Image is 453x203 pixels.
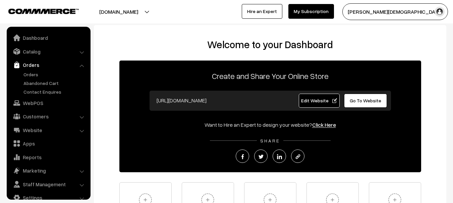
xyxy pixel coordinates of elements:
[342,3,448,20] button: [PERSON_NAME][DEMOGRAPHIC_DATA]
[8,97,88,109] a: WebPOS
[435,7,445,17] img: user
[344,94,387,108] a: Go To Website
[301,98,337,103] span: Edit Website
[8,45,88,58] a: Catalog
[8,137,88,149] a: Apps
[8,110,88,122] a: Customers
[76,3,162,20] button: [DOMAIN_NAME]
[8,9,79,14] img: COMMMERCE
[350,98,381,103] span: Go To Website
[8,32,88,44] a: Dashboard
[8,178,88,190] a: Staff Management
[257,138,283,143] span: SHARE
[242,4,282,19] a: Hire an Expert
[8,59,88,71] a: Orders
[119,121,421,129] div: Want to Hire an Expert to design your website?
[8,151,88,163] a: Reports
[22,88,88,95] a: Contact Enquires
[22,80,88,87] a: Abandoned Cart
[8,7,67,15] a: COMMMERCE
[119,70,421,82] p: Create and Share Your Online Store
[288,4,334,19] a: My Subscription
[299,94,340,108] a: Edit Website
[8,124,88,136] a: Website
[101,38,440,50] h2: Welcome to your Dashboard
[312,121,336,128] a: Click Here
[8,165,88,177] a: Marketing
[22,71,88,78] a: Orders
